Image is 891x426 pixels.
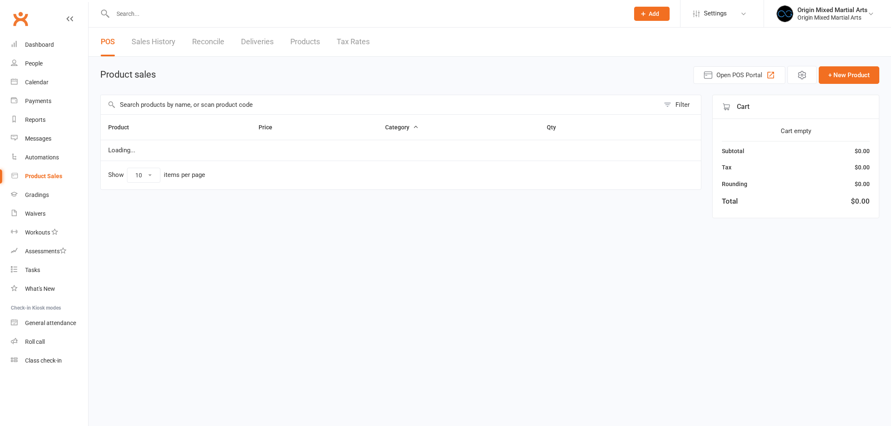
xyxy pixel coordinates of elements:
[25,60,43,67] div: People
[11,261,88,280] a: Tasks
[25,267,40,273] div: Tasks
[25,192,49,198] div: Gradings
[11,167,88,186] a: Product Sales
[851,196,870,207] div: $0.00
[722,146,744,156] div: Subtotal
[101,95,660,114] input: Search products by name, or scan product code
[11,223,88,242] a: Workouts
[797,14,868,21] div: Origin Mixed Martial Arts
[10,8,31,29] a: Clubworx
[25,248,66,255] div: Assessments
[11,242,88,261] a: Assessments
[25,210,46,217] div: Waivers
[11,111,88,129] a: Reports
[722,163,731,172] div: Tax
[108,124,138,131] span: Product
[25,285,55,292] div: What's New
[385,124,419,131] span: Category
[11,129,88,148] a: Messages
[11,54,88,73] a: People
[704,4,727,23] span: Settings
[25,173,62,179] div: Product Sales
[132,28,175,56] a: Sales History
[11,314,88,333] a: General attendance kiosk mode
[25,41,54,48] div: Dashboard
[25,357,62,364] div: Class check-in
[385,122,419,132] button: Category
[100,70,156,80] h1: Product sales
[547,122,565,132] button: Qty
[660,95,701,114] button: Filter
[259,122,282,132] button: Price
[108,168,205,183] div: Show
[777,5,793,22] img: thumb_image1665119159.png
[855,146,870,156] div: $0.00
[693,66,785,84] button: Open POS Portal
[819,66,879,84] button: + New Product
[11,92,88,111] a: Payments
[634,7,670,21] button: Add
[11,280,88,298] a: What's New
[101,140,701,161] td: Loading...
[11,73,88,92] a: Calendar
[241,28,274,56] a: Deliveries
[164,171,205,179] div: items per page
[11,333,88,351] a: Roll call
[192,28,224,56] a: Reconcile
[259,124,282,131] span: Price
[11,35,88,54] a: Dashboard
[25,338,45,345] div: Roll call
[11,186,88,204] a: Gradings
[797,6,868,14] div: Origin Mixed Martial Arts
[337,28,370,56] a: Tax Rates
[722,126,870,136] div: Cart empty
[11,204,88,223] a: Waivers
[25,229,50,236] div: Workouts
[716,70,762,80] span: Open POS Portal
[855,163,870,172] div: $0.00
[25,116,46,123] div: Reports
[101,28,115,56] a: POS
[290,28,320,56] a: Products
[110,8,623,20] input: Search...
[713,95,879,119] div: Cart
[25,154,59,161] div: Automations
[25,320,76,326] div: General attendance
[722,179,747,189] div: Rounding
[108,122,138,132] button: Product
[649,10,659,17] span: Add
[25,79,48,86] div: Calendar
[25,98,51,104] div: Payments
[675,100,690,110] div: Filter
[547,124,565,131] span: Qty
[25,135,51,142] div: Messages
[11,351,88,370] a: Class kiosk mode
[11,148,88,167] a: Automations
[722,196,738,207] div: Total
[855,179,870,189] div: $0.00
